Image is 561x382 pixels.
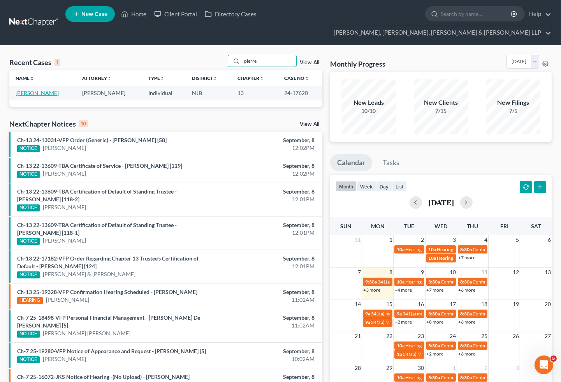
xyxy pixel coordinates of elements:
[417,331,425,341] span: 23
[213,76,218,81] i: unfold_more
[480,299,488,309] span: 18
[43,237,86,245] a: [PERSON_NAME]
[484,235,488,245] span: 4
[395,287,412,293] a: +4 more
[17,137,167,143] a: Ch-13 24-13031-VFP Order (Generic) - [PERSON_NAME] [58]
[300,121,319,127] a: View All
[357,268,362,277] span: 7
[429,311,440,317] span: 8:30a
[82,75,112,81] a: Attorneyunfold_more
[429,255,436,261] span: 10a
[160,76,165,81] i: unfold_more
[385,299,393,309] span: 15
[221,296,315,304] div: 11:02AM
[404,223,414,229] span: Tue
[427,351,444,357] a: +2 more
[43,270,135,278] a: [PERSON_NAME] & [PERSON_NAME]
[547,235,552,245] span: 6
[363,287,380,293] a: +3 more
[378,279,453,285] span: 341(a) meeting for [PERSON_NAME]
[460,311,472,317] span: 8:30a
[397,311,402,317] span: 9a
[201,7,260,21] a: Directory Cases
[365,279,377,285] span: 9:30a
[405,246,466,252] span: Hearing for [PERSON_NAME]
[531,223,541,229] span: Sat
[403,311,478,317] span: 341(a) meeting for [PERSON_NAME]
[441,311,529,317] span: Confirmation hearing for [PERSON_NAME]
[221,136,315,144] div: September, 8
[420,235,425,245] span: 2
[417,299,425,309] span: 16
[43,329,130,337] a: [PERSON_NAME] [PERSON_NAME]
[336,181,357,192] button: month
[515,363,520,373] span: 3
[148,75,165,81] a: Typeunfold_more
[341,107,396,115] div: 10/10
[43,170,86,178] a: [PERSON_NAME]
[441,375,529,380] span: Confirmation hearing for [PERSON_NAME]
[17,255,199,269] a: Ch-13 22-17182-VFP Order Regarding Chapter 13 Trustee's Certification of Default - [PERSON_NAME] ...
[242,55,296,67] input: Search by name...
[397,279,404,285] span: 10a
[17,373,190,380] a: Ch-7 25-16072-JKS Notice of Hearing -(No Upload) - [PERSON_NAME]
[17,238,40,245] div: NOTICE
[405,375,466,380] span: Hearing for [PERSON_NAME]
[221,288,315,296] div: September, 8
[330,59,385,69] h3: Monthly Progress
[385,363,393,373] span: 29
[385,331,393,341] span: 22
[535,356,553,374] iframe: Intercom live chat
[17,356,40,363] div: NOTICE
[441,343,529,349] span: Confirmation hearing for [PERSON_NAME]
[221,195,315,203] div: 12:01PM
[405,279,466,285] span: Hearing for [PERSON_NAME]
[221,255,315,262] div: September, 8
[9,58,60,67] div: Recent Cases
[304,76,309,81] i: unfold_more
[512,299,520,309] span: 19
[460,343,472,349] span: 8:30a
[221,322,315,329] div: 11:02AM
[427,287,444,293] a: +7 more
[371,223,385,229] span: Mon
[414,98,468,107] div: New Clients
[300,60,319,65] a: View All
[17,271,40,278] div: NOTICE
[259,76,264,81] i: unfold_more
[330,26,551,40] a: [PERSON_NAME], [PERSON_NAME], [PERSON_NAME] & [PERSON_NAME] LLP
[231,86,278,100] td: 13
[403,351,478,357] span: 341(a) Meeting for [PERSON_NAME]
[486,107,540,115] div: 7/5
[441,279,530,285] span: Confirmation Hearing for [PERSON_NAME]
[458,319,475,325] a: +6 more
[434,223,447,229] span: Wed
[17,162,182,169] a: Ch-13 22-13609-TBA Certificate of Service - [PERSON_NAME] [119]
[473,343,561,349] span: Confirmation hearing for [PERSON_NAME]
[441,7,512,21] input: Search by name...
[354,331,362,341] span: 21
[142,86,186,100] td: Individual
[480,268,488,277] span: 11
[30,76,34,81] i: unfold_more
[284,75,309,81] a: Case Nounfold_more
[150,7,201,21] a: Client Portal
[186,86,231,100] td: NJB
[17,289,197,295] a: Ch-13 25-19328-VFP Confirmation Hearing Scheduled - [PERSON_NAME]
[17,171,40,178] div: NOTICE
[17,331,40,338] div: NOTICE
[17,145,40,152] div: NOTICE
[484,363,488,373] span: 2
[17,314,200,329] a: Ch-7 25-18498-VFP Personal Financial Management - [PERSON_NAME] De [PERSON_NAME] [5]
[354,299,362,309] span: 14
[221,188,315,195] div: September, 8
[16,75,34,81] a: Nameunfold_more
[389,268,393,277] span: 8
[473,375,561,380] span: Confirmation hearing for [PERSON_NAME]
[221,373,315,381] div: September, 8
[221,347,315,355] div: September, 8
[17,297,43,304] div: HEARING
[460,375,472,380] span: 8:30a
[460,246,472,252] span: 8:30a
[9,119,88,129] div: NextChapter Notices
